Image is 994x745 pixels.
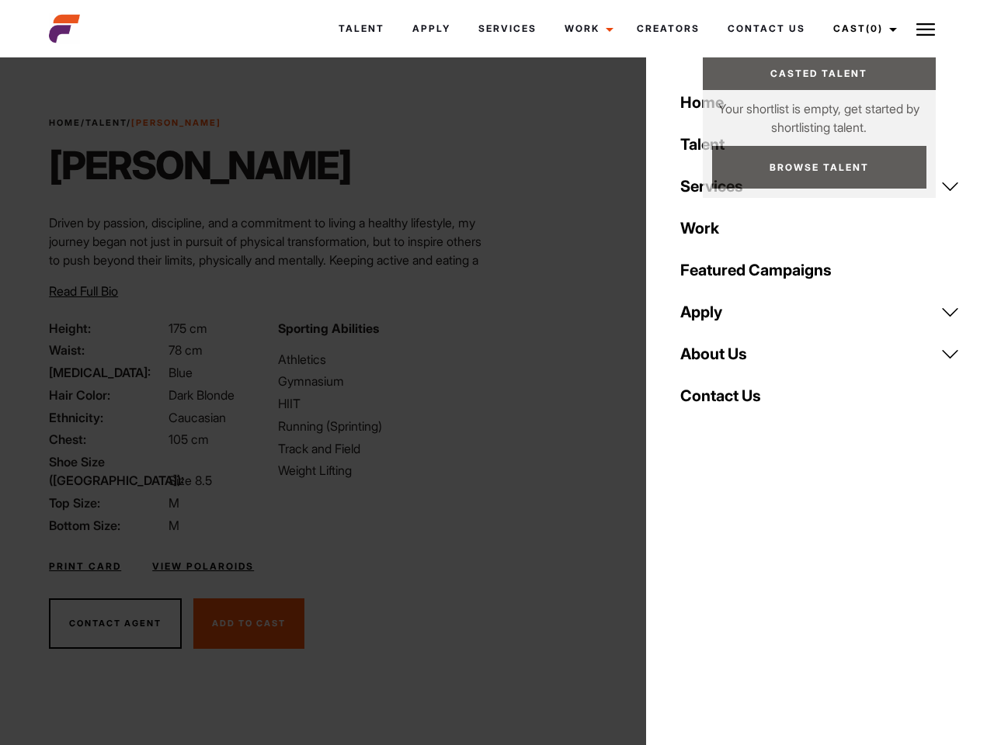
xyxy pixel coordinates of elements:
a: Print Card [49,560,121,573]
a: Services [464,8,551,50]
span: M [169,495,179,511]
a: Cast(0) [819,8,906,50]
span: [MEDICAL_DATA]: [49,363,165,382]
a: Work [551,8,623,50]
button: Add To Cast [193,598,304,650]
a: Apply [398,8,464,50]
img: cropped-aefm-brand-fav-22-square.png [49,13,80,44]
a: Services [671,165,969,207]
a: Work [671,207,969,249]
span: M [169,518,179,533]
span: Add To Cast [212,618,286,629]
span: Hair Color: [49,386,165,404]
a: Talent [85,117,127,128]
li: HIIT [278,394,488,413]
span: Read Full Bio [49,283,118,299]
span: Blue [169,365,193,380]
h1: [PERSON_NAME] [49,142,351,189]
span: Chest: [49,430,165,449]
li: Gymnasium [278,372,488,390]
span: 78 cm [169,342,203,358]
li: Running (Sprinting) [278,417,488,435]
a: Home [671,81,969,123]
a: Contact Us [671,375,969,417]
button: Contact Agent [49,598,182,650]
span: Top Size: [49,494,165,512]
span: Shoe Size ([GEOGRAPHIC_DATA]): [49,452,165,490]
span: Caucasian [169,410,226,425]
li: Track and Field [278,439,488,458]
a: Talent [325,8,398,50]
span: Waist: [49,341,165,359]
a: About Us [671,333,969,375]
span: / / [49,116,221,130]
span: Size 8.5 [169,473,212,488]
span: Ethnicity: [49,408,165,427]
p: Driven by passion, discipline, and a commitment to living a healthy lifestyle, my journey began n... [49,213,488,307]
span: (0) [866,23,883,34]
a: Casted Talent [703,57,936,90]
span: 105 cm [169,431,209,447]
strong: Sporting Abilities [278,321,379,336]
a: Talent [671,123,969,165]
a: View Polaroids [152,560,254,573]
span: Bottom Size: [49,516,165,535]
span: 175 cm [169,321,207,336]
li: Athletics [278,350,488,369]
a: Contact Us [714,8,819,50]
li: Weight Lifting [278,461,488,480]
video: Your browser does not support the video tag. [534,99,911,570]
a: Browse Talent [712,146,926,189]
img: Burger icon [916,20,935,39]
p: Your shortlist is empty, get started by shortlisting talent. [703,90,936,137]
a: Featured Campaigns [671,249,969,291]
a: Apply [671,291,969,333]
strong: [PERSON_NAME] [131,117,221,128]
span: Dark Blonde [169,387,235,403]
a: Creators [623,8,714,50]
span: Height: [49,319,165,338]
a: Home [49,117,81,128]
button: Read Full Bio [49,282,118,300]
